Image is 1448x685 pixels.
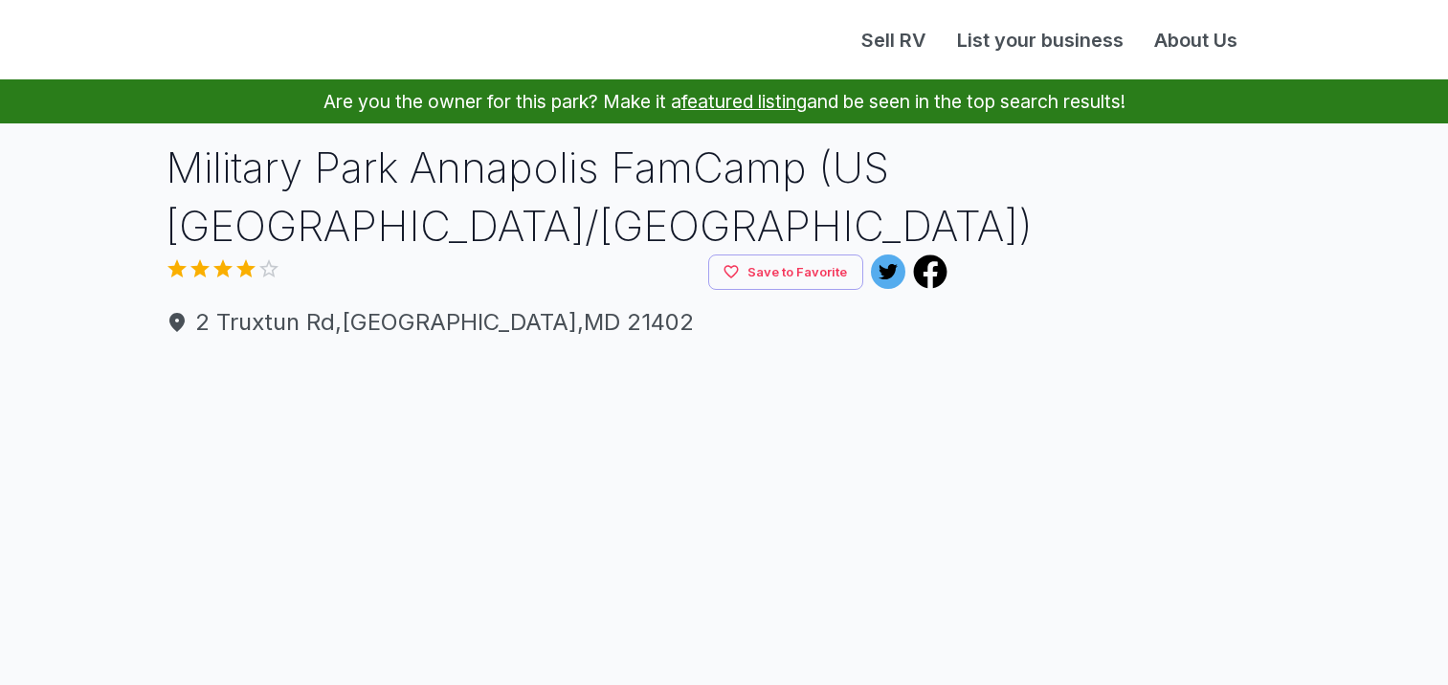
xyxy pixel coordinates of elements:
[23,79,1425,123] p: Are you the owner for this park? Make it a and be seen in the top search results!
[756,355,948,547] img: yH5BAEAAAAALAAAAAABAAEAAAIBRAA7
[942,26,1139,55] a: List your business
[559,355,751,547] img: yH5BAEAAAAALAAAAAABAAEAAAIBRAA7
[846,26,942,55] a: Sell RV
[166,305,948,340] a: 2 Truxtun Rd,[GEOGRAPHIC_DATA],MD 21402
[1139,26,1253,55] a: About Us
[681,90,807,113] a: featured listing
[970,139,1290,378] iframe: Advertisement
[166,139,948,254] h1: Military Park Annapolis FamCamp (US [GEOGRAPHIC_DATA]/[GEOGRAPHIC_DATA])
[708,254,863,290] button: Save to Favorite
[166,305,948,340] span: 2 Truxtun Rd , [GEOGRAPHIC_DATA] , MD 21402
